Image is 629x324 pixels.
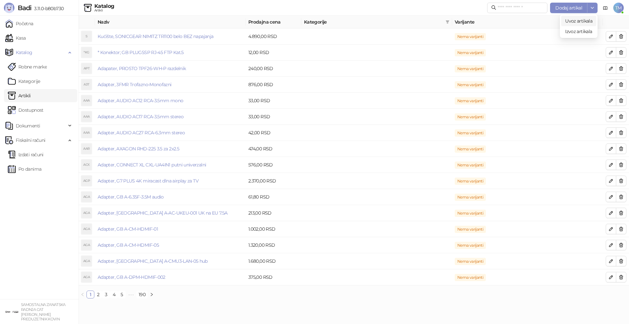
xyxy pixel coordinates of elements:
[246,109,301,125] td: 33,00 RSD
[455,162,486,169] span: Nema varijanti
[5,305,18,318] img: 64x64-companyLogo-ae27db6e-dfce-48a1-b68e-83471bd1bffd.png
[81,240,92,250] div: AGA
[81,95,92,106] div: AAA
[110,291,118,298] li: 4
[246,29,301,45] td: 4.890,00 RSD
[455,81,486,88] span: Nema varijanti
[81,63,92,74] div: APT
[455,258,486,265] span: Nema varijanti
[95,221,246,237] td: Adapter, GB A-CM-HDMIF-01
[81,256,92,266] div: AGA
[246,93,301,109] td: 33,00 RSD
[455,113,486,121] span: Nema varijanti
[16,119,40,132] span: Dokumenti
[81,160,92,170] div: ACX
[81,31,92,42] div: S
[455,194,486,201] span: Nema varijanti
[81,127,92,138] div: AAA
[246,77,301,93] td: 876,00 RSD
[555,5,582,11] span: Dodaj artikal
[103,291,110,298] a: 3
[16,46,32,59] span: Katalog
[455,33,486,40] span: Nema varijanti
[8,148,44,161] a: Izdati računi
[81,272,92,282] div: AGA
[137,291,147,298] a: 190
[95,125,246,141] td: Adapter, AUDIO AC27 RCA-6.3mm stereo
[246,237,301,253] td: 1.320,00 RSD
[95,77,246,93] td: Adapter, 3FMR Trofazno-Monofazni
[98,242,159,248] a: Adapter, GB A-CM-HDMIF-05
[94,4,114,9] div: Katalog
[148,291,156,298] li: Sledeća strana
[446,20,449,24] span: filter
[246,173,301,189] td: 2.370,00 RSD
[94,9,114,12] div: Artikli
[98,82,172,87] a: Adapter, 3FMR Trofazno-Monofazni
[79,291,86,298] button: left
[16,134,45,147] span: Fiskalni računi
[246,16,301,29] th: Prodajna cena
[87,291,94,298] a: 1
[246,221,301,237] td: 1.002,00 RSD
[94,291,102,298] li: 2
[98,130,185,136] a: Adapter, AUDIO AC27 RCA-6.3mm stereo
[5,31,26,45] a: Kasa
[98,274,165,280] a: Adapter, GB A-DPM-HDMIF-002
[95,16,246,29] th: Naziv
[95,61,246,77] td: Adapater, PROSTO TPF26-WH-P razdelnik
[98,178,199,184] a: Adapter, G7 PLUS 4K miracast dlna airplay za TV
[81,79,92,90] div: A3T
[565,18,592,24] span: Uvoz artikala
[455,49,486,56] span: Nema varijanti
[550,3,587,13] button: Dodaj artikal
[8,60,47,73] a: Robne marke
[95,109,246,125] td: Adapter, AUDIO AC17 RCA-3.5mm stereo
[81,176,92,186] div: AGP
[95,237,246,253] td: Adapter, GB A-CM-HDMIF-05
[95,29,246,45] td: Kućište, SONICGEAR NIMITZ TR1100 belo BEZ napajanja
[246,205,301,221] td: 213,00 RSD
[21,302,66,321] small: SAMOSTALNA ZANATSKA RADNJA CAT [PERSON_NAME] PREDUZETNIK KOVIN
[98,33,213,39] a: Kućište, SONICGEAR NIMITZ TR1100 belo BEZ napajanja
[455,178,486,185] span: Nema varijanti
[86,291,94,298] li: 1
[565,28,592,35] span: Izvoz artikala
[118,291,126,298] li: 5
[98,49,184,55] a: * Konektor; GB PLUG5SP RJ-45 FTP Kat.5
[455,65,486,72] span: Nema varijanti
[148,291,156,298] button: right
[95,269,246,285] td: Adapter, GB A-DPM-HDMIF-002
[8,104,44,117] a: Dostupnost
[613,3,624,13] span: TM
[455,129,486,137] span: Nema varijanti
[304,18,443,26] span: Kategorije
[455,226,486,233] span: Nema varijanti
[455,145,486,153] span: Nema varijanti
[81,192,92,202] div: AGA
[8,89,31,102] a: ArtikliArtikli
[118,291,125,298] a: 5
[98,258,208,264] a: Adapter, [GEOGRAPHIC_DATA] A-CMU3-LAN-05 hub
[95,205,246,221] td: Adapter, GB A-AC-UKEU-001 UK na EU 7.5A
[246,157,301,173] td: 576,00 RSD
[8,162,41,176] a: Po danima
[246,269,301,285] td: 375,00 RSD
[110,291,118,298] a: 4
[246,61,301,77] td: 240,00 RSD
[98,162,206,168] a: Adapter, CONNECT XL CXL-UA4IN1 putni univerzalni
[246,125,301,141] td: 42,00 RSD
[246,141,301,157] td: 474,00 RSD
[102,291,110,298] li: 3
[95,141,246,157] td: Adapter, AXAGON RHD-225 3.5 za 2x2.5
[79,291,86,298] li: Prethodna strana
[81,224,92,234] div: AGA
[455,242,486,249] span: Nema varijanti
[5,17,33,30] a: Početna
[452,16,603,29] th: Varijante
[95,253,246,269] td: Adapter, GB A-CMU3-LAN-05 hub
[455,97,486,105] span: Nema varijanti
[98,66,186,71] a: Adapater, PROSTO TPF26-WH-P razdelnik
[150,293,154,296] span: right
[18,4,31,12] span: Badi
